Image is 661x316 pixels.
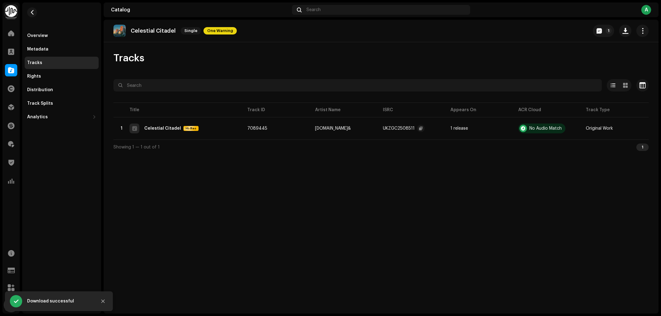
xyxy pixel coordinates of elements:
[144,126,181,131] div: Celestial Citadel
[27,87,53,92] div: Distribution
[25,97,99,110] re-m-nav-item: Track Splits
[586,126,613,131] span: Original Work
[450,126,508,131] span: 1 release
[641,5,651,15] div: A
[315,126,351,131] div: [DOMAIN_NAME]&
[25,43,99,55] re-m-nav-item: Metadata
[27,60,42,65] div: Tracks
[113,25,126,37] img: 0410e838-f06a-4494-9e9d-02f1a2e5e02d
[27,47,48,52] div: Metadata
[383,126,415,131] div: UKZGC2508511
[27,115,48,120] div: Analytics
[113,79,602,91] input: Search
[113,52,144,64] span: Tracks
[27,101,53,106] div: Track Splits
[315,126,373,131] span: Strong.AL&
[203,27,237,34] span: One Warning
[25,30,99,42] re-m-nav-item: Overview
[593,25,614,37] button: 1
[131,28,176,34] p: Celestial Citadel
[25,111,99,123] re-m-nav-dropdown: Analytics
[184,126,198,131] span: Hi-Res
[27,33,48,38] div: Overview
[181,27,201,34] span: Single
[606,28,612,34] p-badge: 1
[113,145,160,149] span: Showing 1 — 1 out of 1
[5,5,17,17] img: 0f74c21f-6d1c-4dbc-9196-dbddad53419e
[4,298,18,312] div: Open Intercom Messenger
[111,7,289,12] div: Catalog
[247,126,267,131] span: 7089445
[25,84,99,96] re-m-nav-item: Distribution
[306,7,321,12] span: Search
[450,126,468,131] div: 1 release
[25,70,99,83] re-m-nav-item: Rights
[27,74,41,79] div: Rights
[636,144,649,151] div: 1
[529,126,562,131] div: No Audio Match
[25,57,99,69] re-m-nav-item: Tracks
